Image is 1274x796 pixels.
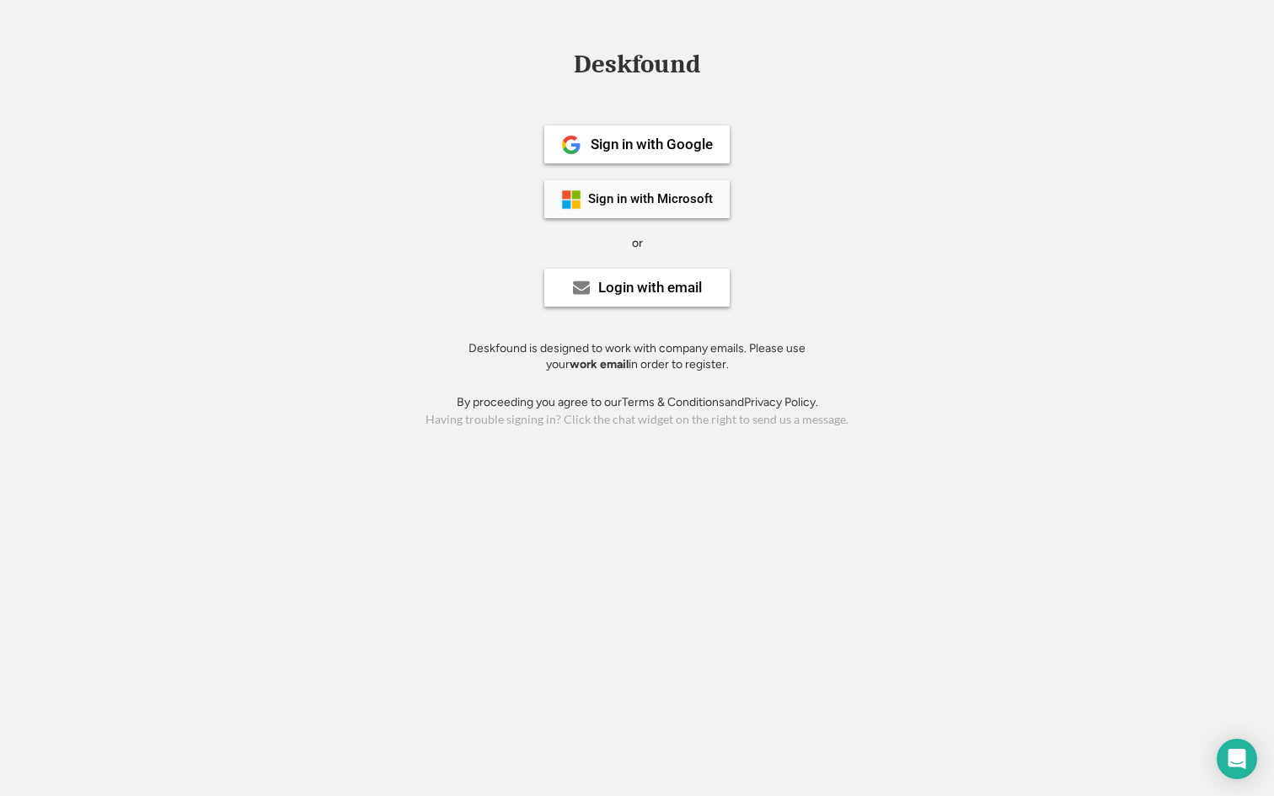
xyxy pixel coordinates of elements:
[561,135,581,155] img: 1024px-Google__G__Logo.svg.png
[591,137,713,152] div: Sign in with Google
[570,357,629,371] strong: work email
[632,235,643,252] div: or
[1217,739,1257,779] div: Open Intercom Messenger
[457,394,818,411] div: By proceeding you agree to our and
[565,51,709,77] div: Deskfound
[622,395,725,409] a: Terms & Conditions
[744,395,818,409] a: Privacy Policy.
[561,190,581,210] img: ms-symbollockup_mssymbol_19.png
[588,193,713,206] div: Sign in with Microsoft
[598,280,702,295] div: Login with email
[447,340,827,373] div: Deskfound is designed to work with company emails. Please use your in order to register.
